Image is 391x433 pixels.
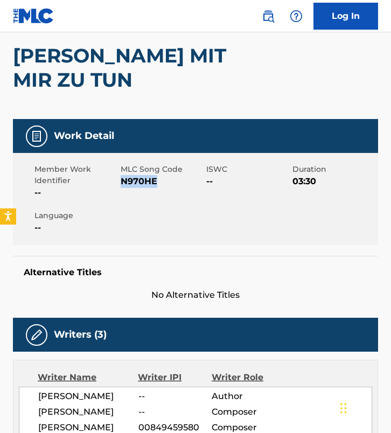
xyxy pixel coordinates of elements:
span: -- [34,186,118,199]
img: Writers [30,329,43,341]
span: -- [206,175,290,188]
a: Public Search [257,5,279,27]
h5: Writers (3) [54,329,107,341]
div: Writer IPI [138,371,212,384]
div: Drag [340,392,347,424]
div: Writer Role [212,371,278,384]
span: Composer [212,406,278,418]
span: Language [34,210,118,221]
iframe: Chat Widget [337,381,391,433]
span: Duration [292,164,376,175]
h5: Alternative Titles [24,267,367,278]
span: [PERSON_NAME] [38,406,138,418]
span: -- [138,390,212,403]
span: ISWC [206,164,290,175]
span: N970HE [121,175,204,188]
div: Writer Name [38,371,138,384]
span: -- [34,221,118,234]
img: help [290,10,303,23]
img: MLC Logo [13,8,54,24]
a: Log In [313,3,378,30]
span: 03:30 [292,175,376,188]
span: -- [138,406,212,418]
h2: [PERSON_NAME] MIT MIR ZU TUN [13,44,232,92]
div: Help [285,5,307,27]
img: search [262,10,275,23]
span: MLC Song Code [121,164,204,175]
span: Author [212,390,278,403]
img: Work Detail [30,130,43,143]
span: Member Work Identifier [34,164,118,186]
span: [PERSON_NAME] [38,390,138,403]
span: No Alternative Titles [13,289,378,302]
h5: Work Detail [54,130,114,142]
